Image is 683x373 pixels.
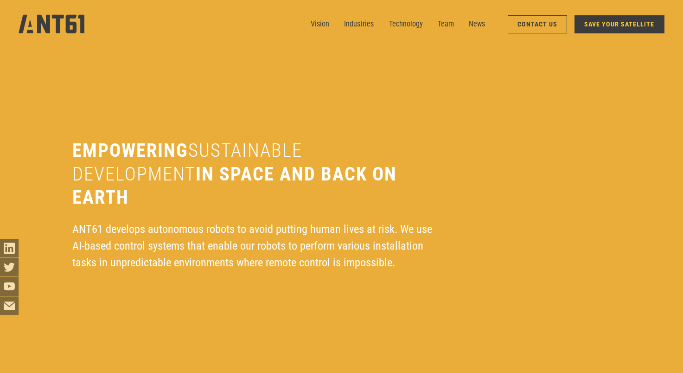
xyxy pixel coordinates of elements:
a: Industries [344,15,374,33]
a: home [19,12,85,37]
span: sustainable development [72,140,302,185]
a: Vision [311,15,329,33]
a: SAVE YOUR SATELLITE [574,15,664,33]
a: Team [438,15,454,33]
div: ANT61 develops autonomous robots to avoid putting human lives at risk. We use AI-based control sy... [72,221,434,271]
a: Technology [389,15,423,33]
a: Contact Us [508,15,567,33]
a: News [469,15,485,33]
h1: Empowering in space and back on earth [72,139,434,209]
